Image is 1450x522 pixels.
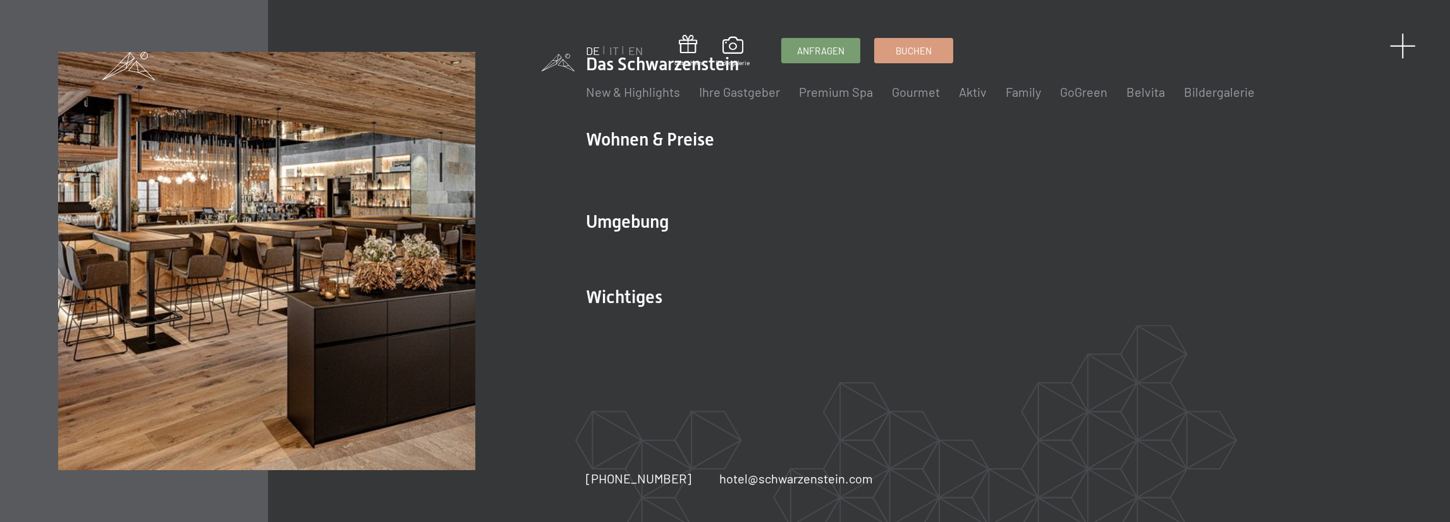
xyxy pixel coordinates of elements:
[1184,84,1255,99] a: Bildergalerie
[1060,84,1107,99] a: GoGreen
[674,35,702,67] a: Gutschein
[719,469,873,487] a: hotel@schwarzenstein.com
[892,84,940,99] a: Gourmet
[782,39,860,63] a: Anfragen
[628,44,643,58] a: EN
[586,469,691,487] a: [PHONE_NUMBER]
[1006,84,1041,99] a: Family
[716,58,750,67] span: Bildergalerie
[797,44,844,58] span: Anfragen
[799,84,873,99] a: Premium Spa
[699,84,780,99] a: Ihre Gastgeber
[674,58,702,67] span: Gutschein
[586,84,680,99] a: New & Highlights
[875,39,953,63] a: Buchen
[716,37,750,67] a: Bildergalerie
[1126,84,1165,99] a: Belvita
[586,44,600,58] a: DE
[586,471,691,486] span: [PHONE_NUMBER]
[896,44,932,58] span: Buchen
[959,84,987,99] a: Aktiv
[609,44,619,58] a: IT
